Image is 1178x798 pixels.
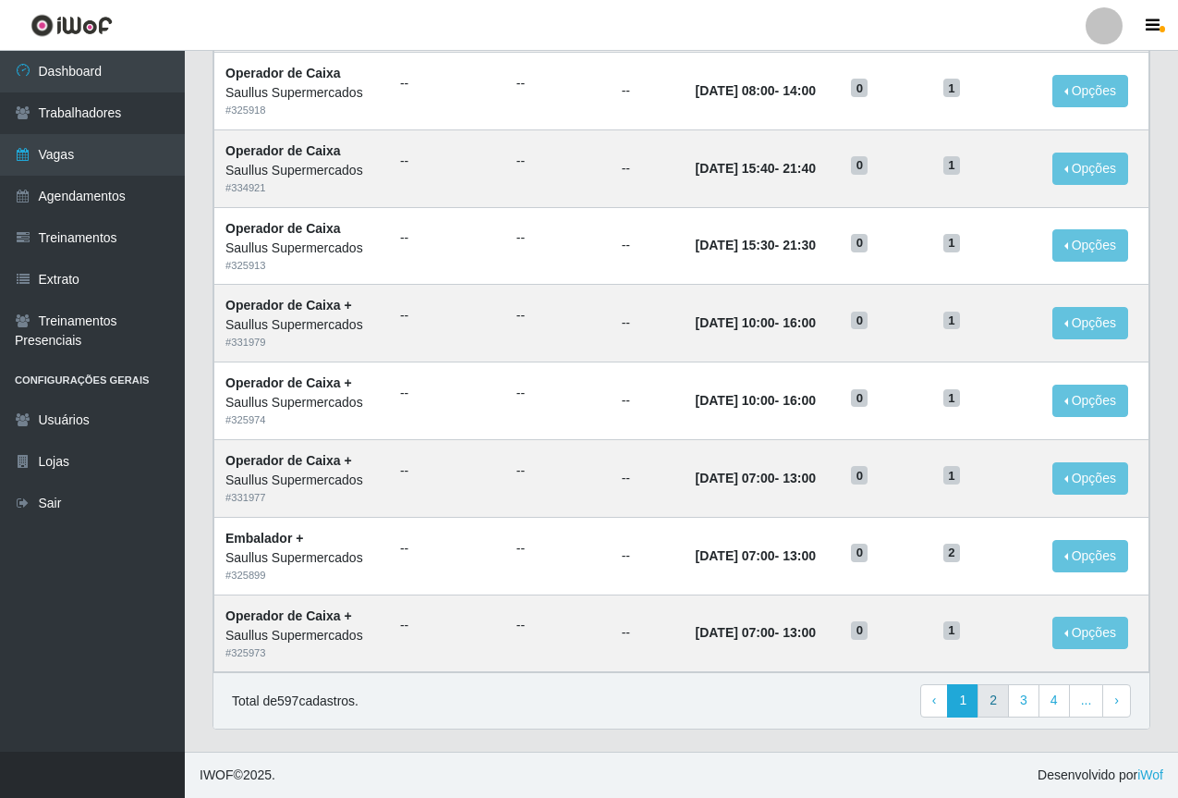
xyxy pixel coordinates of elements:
[851,621,868,640] span: 0
[611,52,685,129] td: --
[611,439,685,517] td: --
[783,238,816,252] time: 21:30
[696,393,775,408] time: [DATE] 10:00
[516,228,600,248] ul: --
[400,306,494,325] ul: --
[225,103,378,118] div: # 325918
[696,83,816,98] strong: -
[783,83,816,98] time: 14:00
[400,461,494,481] ul: --
[200,767,234,782] span: IWOF
[225,239,378,258] div: Saullus Supermercados
[611,517,685,595] td: --
[783,548,816,563] time: 13:00
[1008,684,1039,718] a: 3
[851,466,868,485] span: 0
[1052,307,1128,339] button: Opções
[611,595,685,672] td: --
[943,389,960,408] span: 1
[851,544,868,562] span: 0
[225,83,378,103] div: Saullus Supermercados
[920,684,949,718] a: Previous
[225,258,378,274] div: # 325913
[225,412,378,428] div: # 325974
[696,315,816,330] strong: -
[225,548,378,568] div: Saullus Supermercados
[783,315,816,330] time: 16:00
[225,143,341,158] strong: Operador de Caixa
[696,471,775,485] time: [DATE] 07:00
[783,393,816,408] time: 16:00
[400,74,494,93] ul: --
[1069,684,1104,718] a: ...
[920,684,1131,718] nav: pagination
[400,384,494,403] ul: --
[1137,767,1163,782] a: iWof
[943,466,960,485] span: 1
[783,625,816,640] time: 13:00
[851,79,868,97] span: 0
[1052,462,1128,495] button: Opções
[943,544,960,562] span: 2
[1052,229,1128,262] button: Opções
[851,389,868,408] span: 0
[225,608,352,623] strong: Operador de Caixa +
[851,312,868,330] span: 0
[400,152,494,171] ul: --
[225,568,378,583] div: # 325899
[943,621,960,640] span: 1
[611,362,685,440] td: --
[1038,766,1163,785] span: Desenvolvido por
[1114,693,1119,707] span: ›
[1038,684,1070,718] a: 4
[225,375,352,390] strong: Operador de Caixa +
[516,539,600,559] ul: --
[225,315,378,335] div: Saullus Supermercados
[696,471,816,485] strong: -
[943,312,960,330] span: 1
[516,74,600,93] ul: --
[696,83,775,98] time: [DATE] 08:00
[932,693,937,707] span: ‹
[851,234,868,252] span: 0
[1052,385,1128,417] button: Opções
[1052,153,1128,185] button: Opções
[611,207,685,285] td: --
[225,645,378,661] div: # 325973
[400,228,494,248] ul: --
[516,384,600,403] ul: --
[1052,617,1128,649] button: Opções
[225,490,378,506] div: # 331977
[611,285,685,362] td: --
[696,238,775,252] time: [DATE] 15:30
[696,548,775,563] time: [DATE] 07:00
[516,461,600,481] ul: --
[225,471,378,490] div: Saullus Supermercados
[851,156,868,175] span: 0
[696,161,775,176] time: [DATE] 15:40
[200,766,275,785] span: © 2025 .
[696,315,775,330] time: [DATE] 10:00
[943,156,960,175] span: 1
[1052,75,1128,107] button: Opções
[783,471,816,485] time: 13:00
[225,298,352,313] strong: Operador de Caixa +
[225,66,341,80] strong: Operador de Caixa
[400,539,494,559] ul: --
[696,393,816,408] strong: -
[225,161,378,180] div: Saullus Supermercados
[516,152,600,171] ul: --
[1102,684,1131,718] a: Next
[696,625,816,640] strong: -
[30,14,113,37] img: CoreUI Logo
[225,531,303,546] strong: Embalador +
[947,684,978,718] a: 1
[225,626,378,645] div: Saullus Supermercados
[400,616,494,635] ul: --
[696,238,816,252] strong: -
[225,335,378,350] div: # 331979
[696,625,775,640] time: [DATE] 07:00
[611,129,685,207] td: --
[943,79,960,97] span: 1
[516,616,600,635] ul: --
